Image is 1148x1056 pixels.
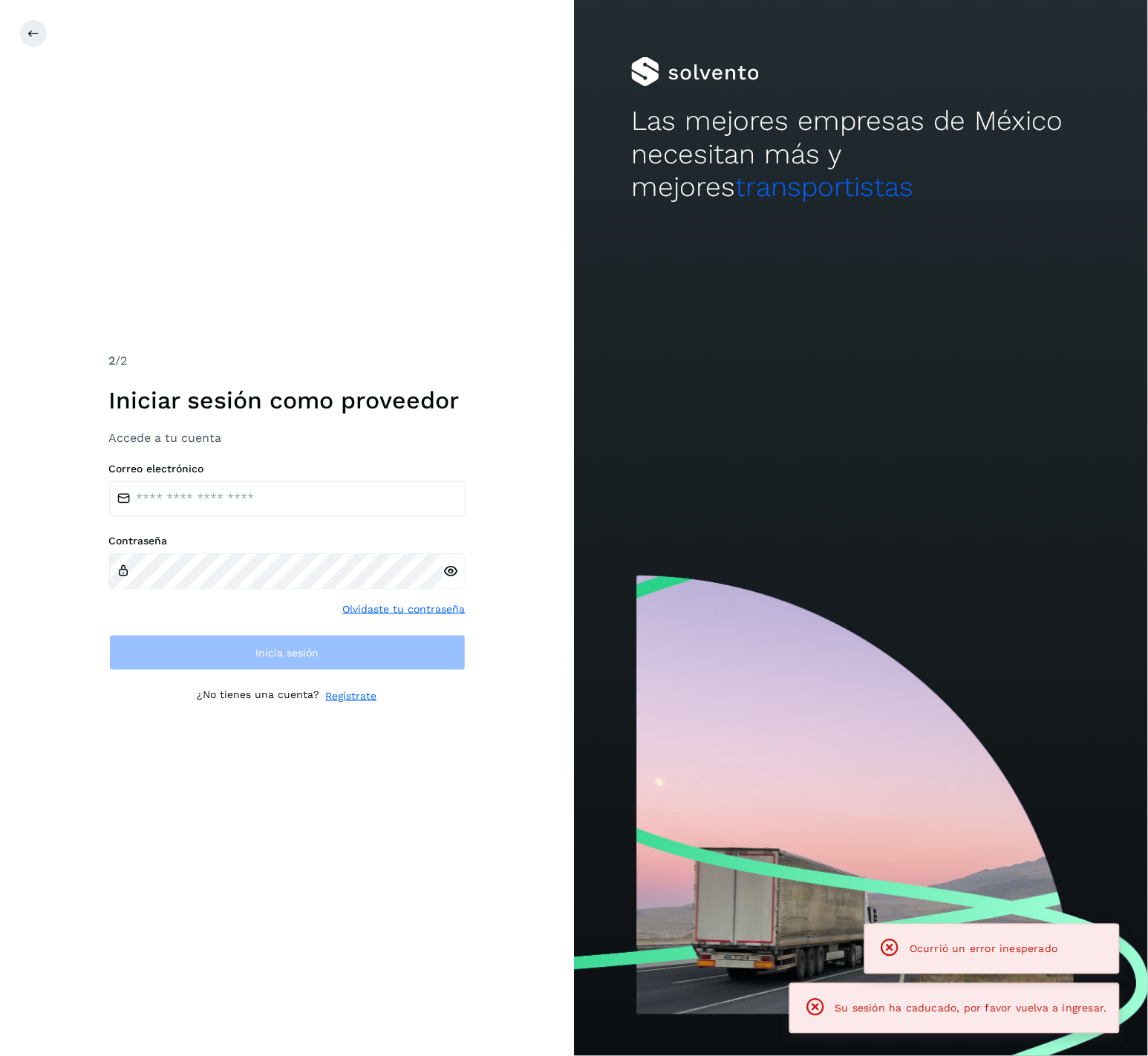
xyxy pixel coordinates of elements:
label: Contraseña [109,535,466,547]
div: /2 [109,352,466,370]
button: Inicia sesión [109,635,466,671]
span: Su sesión ha caducado, por favor vuelva a ingresar. [835,1003,1107,1014]
h1: Iniciar sesión como proveedor [109,386,466,414]
label: Correo electrónico [109,463,466,475]
a: Olvidaste tu contraseña [343,602,466,617]
span: Inicia sesión [255,648,319,658]
h2: Las mejores empresas de México necesitan más y mejores [631,105,1090,203]
p: ¿No tienes una cuenta? [198,688,320,704]
h3: Accede a tu cuenta [109,431,466,445]
span: Ocurrió un error inesperado [910,943,1057,955]
span: 2 [109,353,116,368]
a: Regístrate [326,688,377,704]
span: transportistas [735,171,913,203]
